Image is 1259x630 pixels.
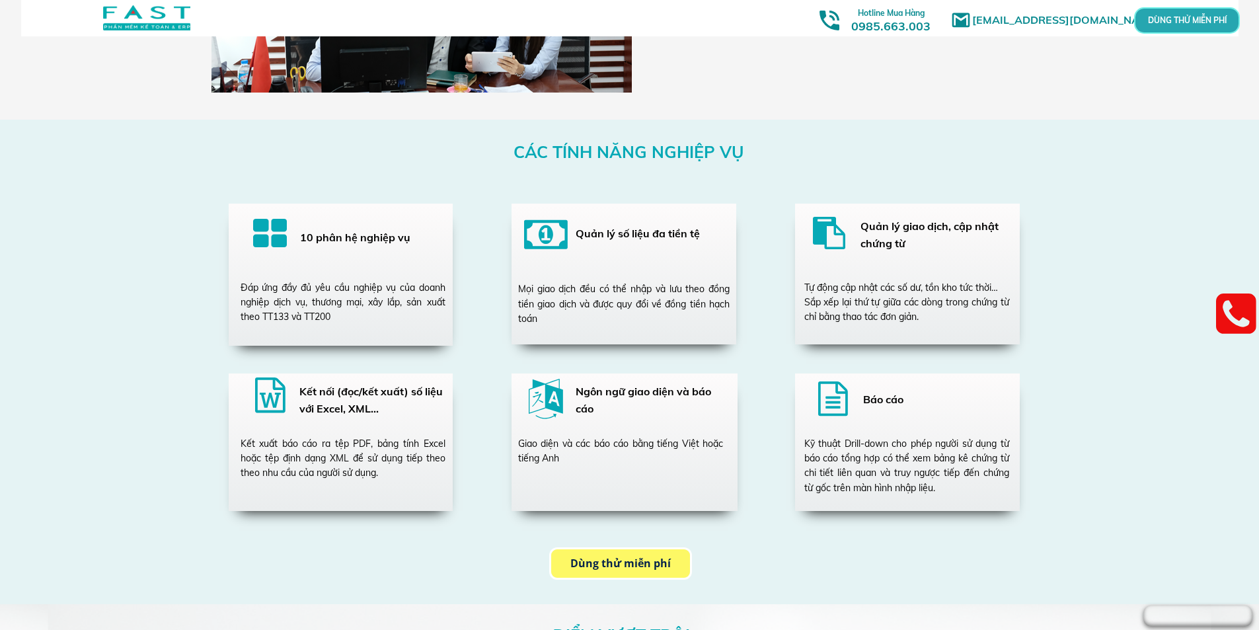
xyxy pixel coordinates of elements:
h3: 10 phân hệ nghiệp vụ [300,229,436,247]
div: Kết xuất báo cáo ra tệp PDF, bảng tính Excel hoặc tệp định dạng XML để sử dụng tiếp theo theo nhu... [241,436,445,481]
div: Giao diện và các báo cáo bằng tiếng Việt hoặc tiếng Anh [518,436,723,466]
h3: Kết nối (đọc/kết xuất) số liệu với Excel, XML… [299,383,445,417]
div: Đáp ứng đầy đủ yêu cầu nghiệp vụ của doanh nghiệp dịch vụ, thương mại, xây lắp, sản xuất theo TT1... [241,280,445,325]
h3: Ngôn ngữ giao diện và báo cáo [576,383,722,417]
div: Kỹ thuật Drill-down cho phép người sử dụng từ báo cáo tổng hợp có thể xem bảng kê chứng từ chi ti... [804,436,1009,496]
h3: CÁC TÍNH NĂNG NGHIỆP VỤ [514,139,745,165]
h3: Quản lý số liệu đa tiền tệ [576,225,723,243]
h3: Quản lý giao dịch, cập nhật chứng từ [860,218,1029,252]
div: Tự động cập nhật các số dư, tồn kho tức thời… Sắp xếp lại thứ tự giữa các dòng trong chứng từ chỉ... [804,280,1009,325]
span: Hotline Mua Hàng [858,8,925,18]
h3: Báo cáo [863,391,1009,409]
h1: [EMAIL_ADDRESS][DOMAIN_NAME] [972,12,1167,29]
h3: 0985.663.003 [837,5,945,33]
p: Dùng thử miễn phí [551,549,689,578]
div: Mọi giao dịch đều có thể nhập và lưu theo đồng tiền giao dịch và được quy đổi về đồng tiền hạch toán [518,282,730,326]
